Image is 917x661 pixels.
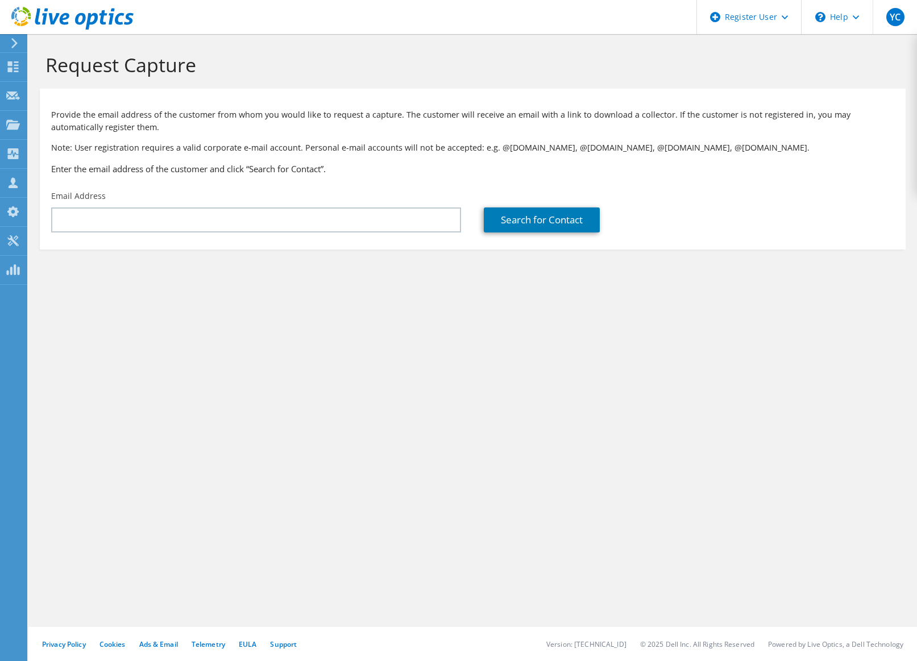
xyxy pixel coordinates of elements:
[886,8,904,26] span: YC
[192,639,225,649] a: Telemetry
[546,639,626,649] li: Version: [TECHNICAL_ID]
[768,639,903,649] li: Powered by Live Optics, a Dell Technology
[51,109,894,134] p: Provide the email address of the customer from whom you would like to request a capture. The cust...
[815,12,825,22] svg: \n
[640,639,754,649] li: © 2025 Dell Inc. All Rights Reserved
[51,163,894,175] h3: Enter the email address of the customer and click “Search for Contact”.
[51,190,106,202] label: Email Address
[270,639,297,649] a: Support
[42,639,86,649] a: Privacy Policy
[484,207,600,232] a: Search for Contact
[239,639,256,649] a: EULA
[99,639,126,649] a: Cookies
[51,142,894,154] p: Note: User registration requires a valid corporate e-mail account. Personal e-mail accounts will ...
[45,53,894,77] h1: Request Capture
[139,639,178,649] a: Ads & Email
